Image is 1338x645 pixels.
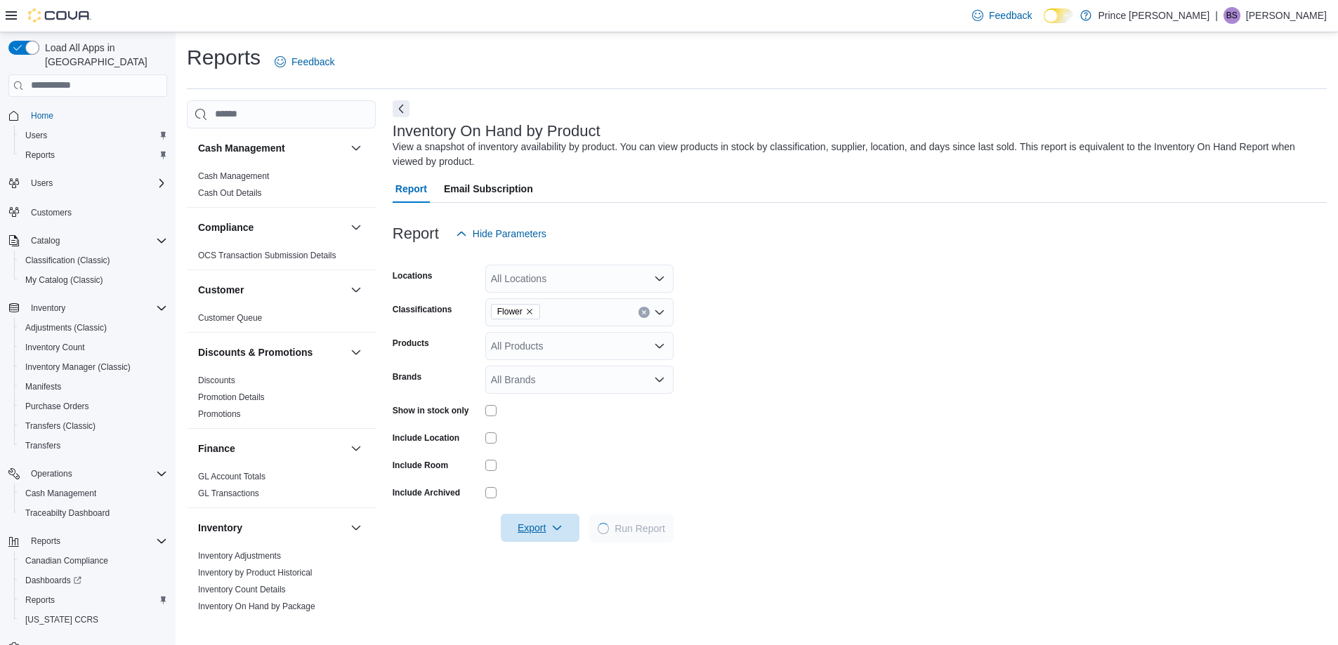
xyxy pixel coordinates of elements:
span: Users [31,178,53,189]
span: Washington CCRS [20,611,167,628]
button: Inventory [3,298,173,318]
h1: Reports [187,44,261,72]
button: Reports [14,590,173,610]
span: Loading [596,521,611,536]
button: Catalog [25,232,65,249]
span: Users [20,127,167,144]
a: Inventory Manager (Classic) [20,359,136,375]
span: Traceabilty Dashboard [25,507,110,519]
span: Feedback [291,55,334,69]
button: Classification (Classic) [14,251,173,270]
a: Classification (Classic) [20,252,116,269]
p: [PERSON_NAME] [1246,7,1327,24]
a: Home [25,107,59,124]
span: Adjustments (Classic) [25,322,107,333]
a: Manifests [20,378,67,395]
span: Discounts [198,375,235,386]
span: Email Subscription [444,175,533,203]
button: Operations [25,465,78,482]
button: Catalog [3,231,173,251]
button: Users [25,175,58,192]
span: Dashboards [25,575,81,586]
img: Cova [28,8,91,22]
div: View a snapshot of inventory availability by product. You can view products in stock by classific... [393,140,1320,169]
button: Purchase Orders [14,397,173,416]
span: Users [25,175,167,192]
a: Inventory On Hand by Package [198,601,315,611]
span: Transfers (Classic) [25,420,96,432]
button: Discounts & Promotions [348,344,365,361]
label: Include Archived [393,487,460,498]
button: Finance [198,441,345,456]
span: Customers [25,203,167,220]
a: Inventory by Product Historical [198,568,313,578]
button: Clear input [638,307,650,318]
button: Compliance [348,219,365,236]
div: Discounts & Promotions [187,372,376,428]
h3: Finance [198,441,235,456]
label: Include Location [393,432,459,444]
button: Export [501,514,579,542]
span: Adjustments (Classic) [20,319,167,336]
a: Adjustments (Classic) [20,319,112,336]
a: Transfers (Classic) [20,418,101,434]
h3: Report [393,225,439,242]
button: Reports [25,533,66,550]
span: Manifests [25,381,61,392]
a: Feedback [269,48,340,76]
span: OCS Transaction Submission Details [198,250,336,261]
span: Promotions [198,408,241,420]
span: Catalog [25,232,167,249]
span: Cash Out Details [198,187,262,199]
span: Reports [25,533,167,550]
input: Dark Mode [1044,8,1073,23]
h3: Discounts & Promotions [198,345,313,359]
button: Users [14,126,173,145]
span: [US_STATE] CCRS [25,614,98,625]
span: Load All Apps in [GEOGRAPHIC_DATA] [39,41,167,69]
span: Inventory On Hand by Package [198,601,315,612]
button: Traceabilty Dashboard [14,503,173,523]
button: Transfers [14,436,173,456]
span: Promotion Details [198,392,265,403]
button: Cash Management [14,484,173,503]
button: Canadian Compliance [14,551,173,571]
span: Manifests [20,378,167,395]
span: My Catalog (Classic) [25,274,103,286]
button: Home [3,105,173,126]
button: Inventory Manager (Classic) [14,357,173,377]
button: Finance [348,440,365,457]
span: My Catalog (Classic) [20,272,167,288]
label: Locations [393,270,433,281]
label: Include Room [393,460,448,471]
button: Adjustments (Classic) [14,318,173,338]
a: Transfers [20,437,66,454]
button: Customer [348,281,365,298]
a: Users [20,127,53,144]
span: Export [509,514,571,542]
a: Reports [20,592,60,609]
span: Inventory Manager (Classic) [20,359,167,375]
button: LoadingRun Report [589,514,674,543]
a: Cash Management [20,485,102,502]
span: Flower [491,304,540,319]
span: Hide Parameters [473,227,546,241]
a: Customers [25,204,77,221]
button: Open list of options [654,374,665,385]
span: Purchase Orders [25,401,89,412]
a: Canadian Compliance [20,552,114,569]
span: Home [31,110,53,121]
span: Classification (Classic) [20,252,167,269]
span: Cash Management [25,488,96,499]
button: Customers [3,201,173,222]
span: Reports [25,594,55,606]
h3: Inventory On Hand by Product [393,123,601,140]
a: Promotion Details [198,392,265,402]
span: Cash Management [20,485,167,502]
button: My Catalog (Classic) [14,270,173,290]
a: Feedback [966,1,1037,29]
span: Reports [20,147,167,164]
div: Compliance [187,247,376,270]
label: Classifications [393,304,452,315]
